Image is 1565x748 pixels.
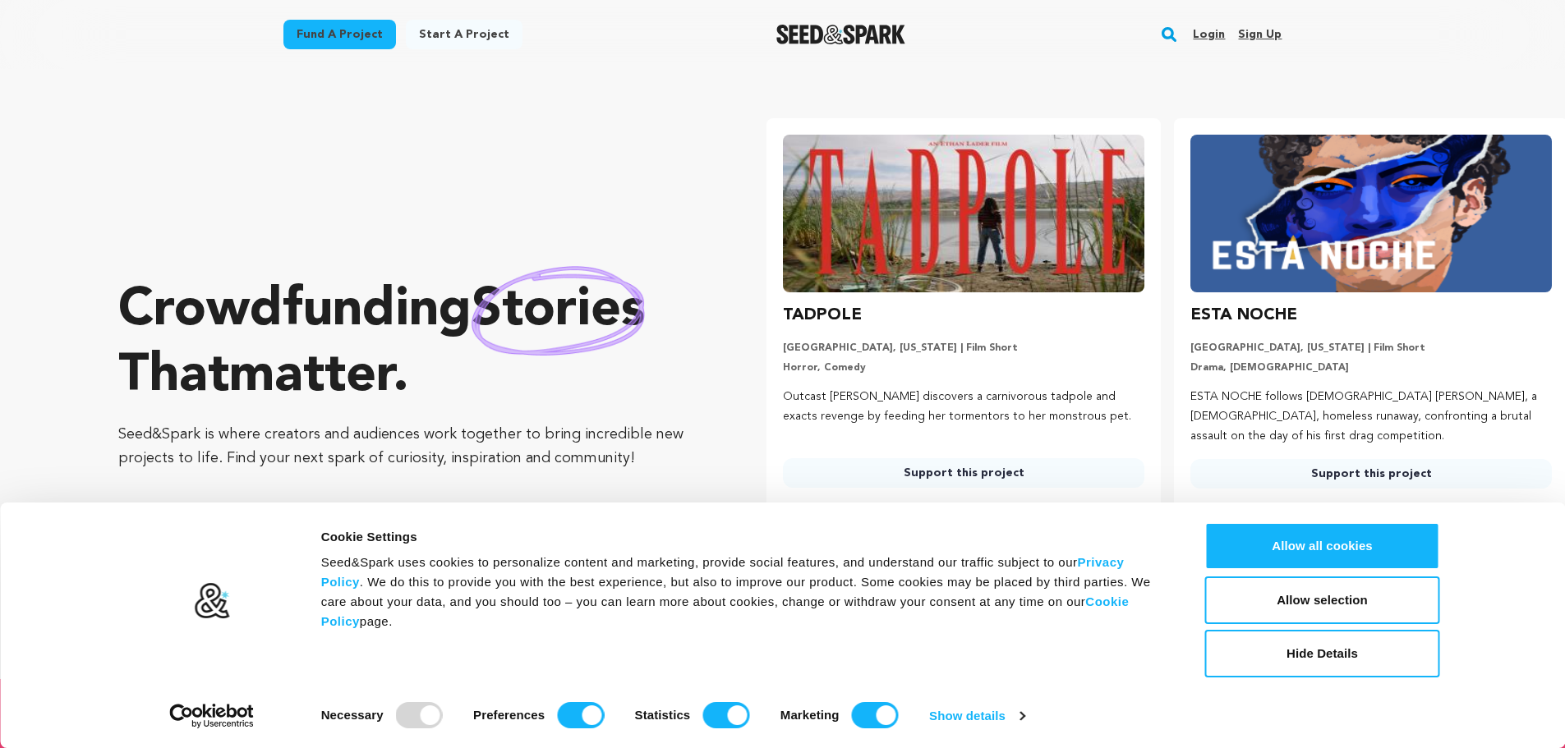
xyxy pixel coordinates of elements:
div: Seed&Spark uses cookies to personalize content and marketing, provide social features, and unders... [321,553,1168,631]
strong: Marketing [780,708,840,722]
button: Allow all cookies [1205,522,1440,570]
a: Usercentrics Cookiebot - opens in a new window [140,704,283,728]
a: Show details [929,704,1024,728]
legend: Consent Selection [320,695,321,696]
strong: Necessary [321,708,384,722]
a: Start a project [406,20,522,49]
a: Support this project [1190,459,1552,489]
strong: Statistics [635,708,691,722]
p: [GEOGRAPHIC_DATA], [US_STATE] | Film Short [1190,342,1552,355]
a: Sign up [1238,21,1282,48]
p: [GEOGRAPHIC_DATA], [US_STATE] | Film Short [783,342,1144,355]
img: TADPOLE image [783,135,1144,292]
p: Horror, Comedy [783,361,1144,374]
h3: ESTA NOCHE [1190,302,1297,328]
button: Allow selection [1205,576,1440,624]
span: matter [229,351,393,403]
h3: TADPOLE [783,302,862,328]
p: ESTA NOCHE follows [DEMOGRAPHIC_DATA] [PERSON_NAME], a [DEMOGRAPHIC_DATA], homeless runaway, conf... [1190,388,1552,446]
img: hand sketched image [472,266,645,356]
strong: Preferences [473,708,545,722]
a: Support this project [783,458,1144,488]
img: Seed&Spark Logo Dark Mode [776,25,905,44]
button: Hide Details [1205,630,1440,677]
a: Login [1193,21,1225,48]
p: Crowdfunding that . [118,278,701,410]
div: Cookie Settings [321,527,1168,547]
a: Fund a project [283,20,396,49]
p: Drama, [DEMOGRAPHIC_DATA] [1190,361,1552,374]
p: Outcast [PERSON_NAME] discovers a carnivorous tadpole and exacts revenge by feeding her tormentor... [783,388,1144,427]
img: logo [193,582,230,620]
img: ESTA NOCHE image [1190,135,1552,292]
p: Seed&Spark is where creators and audiences work together to bring incredible new projects to life... [118,423,701,470]
a: Seed&Spark Homepage [776,25,905,44]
